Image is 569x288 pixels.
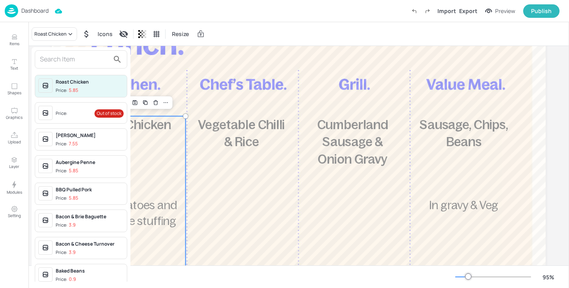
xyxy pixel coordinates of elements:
div: Price: [56,195,78,202]
div: Roast Chicken [56,78,124,86]
p: 5.85 [69,168,78,174]
p: 0.9 [69,277,76,282]
p: 3.9 [69,250,75,255]
p: 7.55 [69,141,78,147]
div: Aubergine Penne [56,159,124,166]
p: 3.9 [69,222,75,228]
p: 5.85 [69,88,78,93]
div: [PERSON_NAME] [56,132,124,139]
div: BBQ Pulled Pork [56,186,124,193]
input: Search Item [40,53,109,66]
div: Price: [56,87,78,94]
p: 5.85 [69,195,78,201]
div: Baked Beans [56,267,124,275]
div: Price: [56,141,78,147]
div: Price: [56,276,76,283]
div: Out of stock [94,109,124,118]
div: Price: [56,222,75,229]
div: Bacon & Brie Baguette [56,213,124,220]
div: Price: [56,168,78,174]
div: Price: [56,249,75,256]
div: Bacon & Cheese Turnover [56,240,124,248]
button: search [109,51,125,67]
div: Price: [56,110,69,117]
